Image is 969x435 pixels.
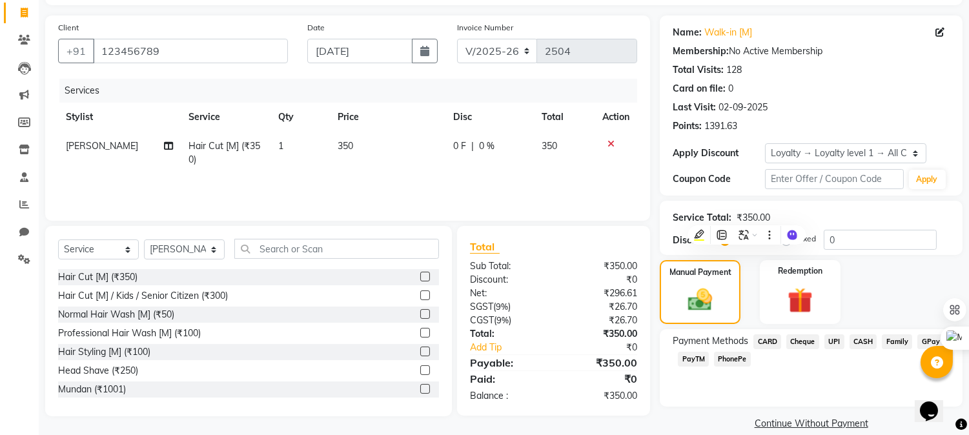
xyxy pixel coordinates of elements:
[673,147,765,160] div: Apply Discount
[673,119,702,133] div: Points:
[460,355,554,370] div: Payable:
[58,39,94,63] button: +91
[673,172,765,186] div: Coupon Code
[673,234,713,247] div: Discount:
[882,334,912,349] span: Family
[445,103,534,132] th: Disc
[673,45,729,58] div: Membership:
[457,22,513,34] label: Invoice Number
[915,383,956,422] iframe: chat widget
[673,26,702,39] div: Name:
[824,334,844,349] span: UPI
[673,63,724,77] div: Total Visits:
[278,140,283,152] span: 1
[554,259,648,273] div: ₹350.00
[673,334,748,348] span: Payment Methods
[554,355,648,370] div: ₹350.00
[15,90,36,101] span: 16 px
[460,314,554,327] div: ( )
[669,267,731,278] label: Manual Payment
[58,345,150,359] div: Hair Styling [M] (₹100)
[58,289,228,303] div: Hair Cut [M] / Kids / Senior Citizen (₹300)
[460,259,554,273] div: Sub Total:
[662,417,960,430] a: Continue Without Payment
[93,39,288,63] input: Search by Name/Mobile/Email/Code
[554,314,648,327] div: ₹26.70
[5,5,189,17] div: Outline
[460,300,554,314] div: ( )
[58,308,174,321] div: Normal Hair Wash [M] (₹50)
[58,22,79,34] label: Client
[780,285,821,316] img: _gift.svg
[496,315,509,325] span: 9%
[58,364,138,378] div: Head Shave (₹250)
[181,103,271,132] th: Service
[673,45,950,58] div: No Active Membership
[542,140,558,152] span: 350
[58,270,138,284] div: Hair Cut [M] (₹350)
[704,119,737,133] div: 1391.63
[338,140,353,152] span: 350
[5,41,189,55] h3: Style
[704,26,752,39] a: Walk-in [M]
[189,140,261,165] span: Hair Cut [M] (₹350)
[330,103,445,132] th: Price
[726,63,742,77] div: 128
[234,239,439,259] input: Search or Scan
[5,78,45,89] label: Font Size
[728,82,733,96] div: 0
[460,327,554,341] div: Total:
[58,383,126,396] div: Mundan (₹1001)
[460,287,554,300] div: Net:
[307,22,325,34] label: Date
[460,389,554,403] div: Balance :
[850,334,877,349] span: CASH
[58,327,201,340] div: Professional Hair Wash [M] (₹100)
[680,286,719,314] img: _cash.svg
[554,389,648,403] div: ₹350.00
[554,273,648,287] div: ₹0
[460,273,554,287] div: Discount:
[496,301,508,312] span: 9%
[19,17,70,28] a: Back to Top
[470,314,494,326] span: CGST
[470,301,493,312] span: SGST
[270,103,330,132] th: Qty
[554,371,648,387] div: ₹0
[554,287,648,300] div: ₹296.61
[673,82,726,96] div: Card on file:
[471,139,474,153] span: |
[535,103,595,132] th: Total
[470,240,500,254] span: Total
[569,341,648,354] div: ₹0
[678,352,709,367] span: PayTM
[59,79,647,103] div: Services
[58,103,181,132] th: Stylist
[786,334,819,349] span: Cheque
[66,140,138,152] span: [PERSON_NAME]
[719,101,768,114] div: 02-09-2025
[909,170,946,189] button: Apply
[673,101,716,114] div: Last Visit:
[714,352,751,367] span: PhonePe
[460,341,569,354] a: Add Tip
[460,371,554,387] div: Paid:
[753,334,781,349] span: CARD
[479,139,495,153] span: 0 %
[765,169,903,189] input: Enter Offer / Coupon Code
[778,265,822,277] label: Redemption
[673,211,731,225] div: Service Total:
[554,327,648,341] div: ₹350.00
[595,103,637,132] th: Action
[917,334,944,349] span: GPay
[453,139,466,153] span: 0 F
[554,300,648,314] div: ₹26.70
[737,211,770,225] div: ₹350.00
